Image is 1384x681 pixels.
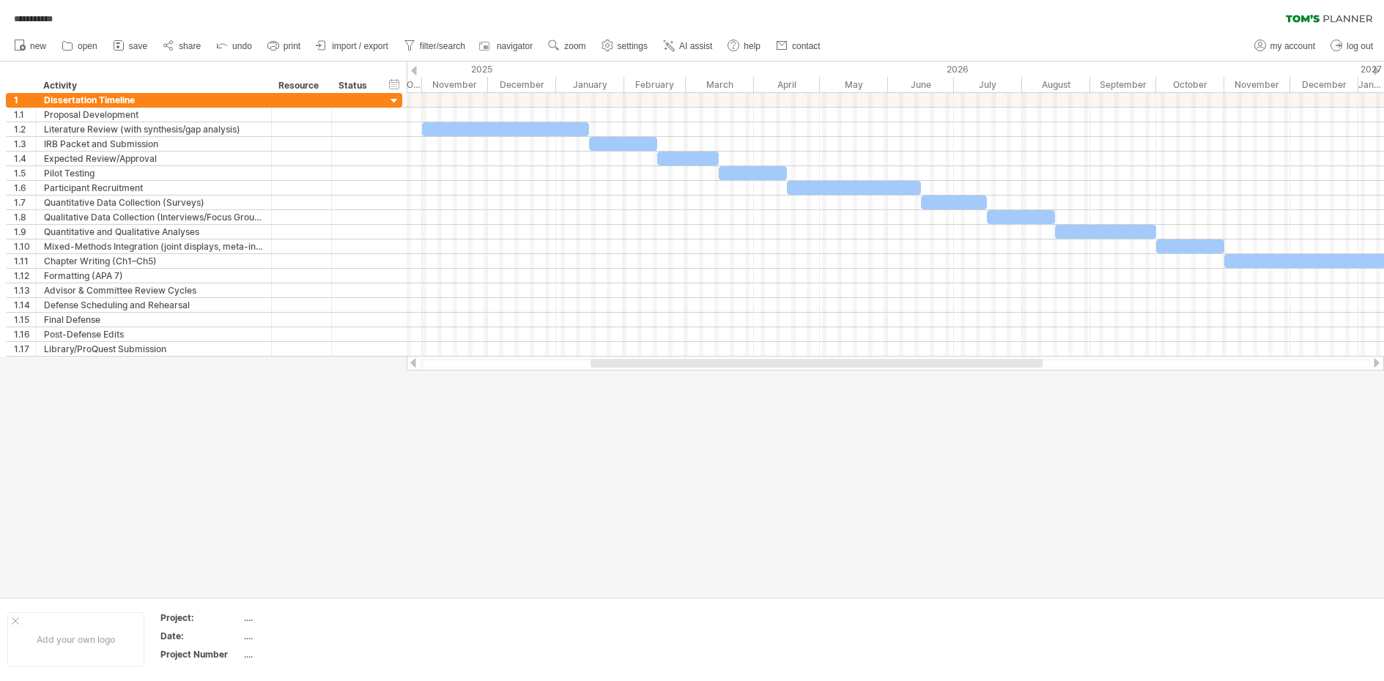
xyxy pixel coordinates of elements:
[14,166,36,180] div: 1.5
[312,37,393,56] a: import / export
[109,37,152,56] a: save
[14,210,36,224] div: 1.8
[14,283,36,297] div: 1.13
[422,77,488,92] div: November 2025
[160,630,241,642] div: Date:
[278,78,323,93] div: Resource
[232,41,252,51] span: undo
[544,37,590,56] a: zoom
[1327,37,1377,56] a: log out
[264,37,305,56] a: print
[14,196,36,209] div: 1.7
[1251,37,1320,56] a: my account
[44,313,264,327] div: Final Defense
[792,41,821,51] span: contact
[14,342,36,356] div: 1.17
[477,37,537,56] a: navigator
[44,342,264,356] div: Library/ProQuest Submission
[556,62,1358,77] div: 2026
[14,181,36,195] div: 1.6
[10,37,51,56] a: new
[160,648,241,660] div: Project Number
[159,37,205,56] a: share
[14,225,36,239] div: 1.9
[179,41,201,51] span: share
[44,269,264,283] div: Formatting (APA 7)
[624,77,686,92] div: February 2026
[44,196,264,209] div: Quantitative Data Collection (Surveys)
[44,181,264,195] div: Participant Recruitment
[44,166,264,180] div: Pilot Testing
[1270,41,1315,51] span: my account
[14,152,36,165] div: 1.4
[43,78,263,93] div: Activity
[1156,77,1224,92] div: October 2026
[744,41,761,51] span: help
[44,122,264,136] div: Literature Review (with synthesis/gap analysis)
[44,298,264,312] div: Defense Scheduling and Rehearsal
[160,611,241,624] div: Project:
[14,298,36,312] div: 1.14
[338,78,371,93] div: Status
[7,612,144,667] div: Add your own logo
[14,137,36,151] div: 1.3
[14,122,36,136] div: 1.2
[1347,41,1373,51] span: log out
[44,239,264,253] div: Mixed-Methods Integration (joint displays, meta-inferences)
[497,41,533,51] span: navigator
[14,239,36,253] div: 1.10
[14,313,36,327] div: 1.15
[679,41,712,51] span: AI assist
[14,269,36,283] div: 1.12
[1290,77,1358,92] div: December 2026
[44,137,264,151] div: IRB Packet and Submission
[58,37,102,56] a: open
[400,37,470,56] a: filter/search
[44,225,264,239] div: Quantitative and Qualitative Analyses
[44,254,264,268] div: Chapter Writing (Ch1–Ch5)
[754,77,820,92] div: April 2026
[44,108,264,122] div: Proposal Development
[212,37,256,56] a: undo
[14,108,36,122] div: 1.1
[332,41,388,51] span: import / export
[44,283,264,297] div: Advisor & Committee Review Cycles
[244,611,367,624] div: ....
[564,41,585,51] span: zoom
[724,37,765,56] a: help
[44,327,264,341] div: Post-Defense Edits
[78,41,97,51] span: open
[888,77,954,92] div: June 2026
[420,41,465,51] span: filter/search
[1090,77,1156,92] div: September 2026
[1022,77,1090,92] div: August 2026
[488,77,556,92] div: December 2025
[244,648,367,660] div: ....
[44,152,264,165] div: Expected Review/Approval
[244,630,367,642] div: ....
[44,210,264,224] div: Qualitative Data Collection (Interviews/Focus Groups)
[659,37,717,56] a: AI assist
[284,41,300,51] span: print
[772,37,825,56] a: contact
[686,77,754,92] div: March 2026
[30,41,46,51] span: new
[598,37,652,56] a: settings
[820,77,888,92] div: May 2026
[556,77,624,92] div: January 2026
[618,41,648,51] span: settings
[14,93,36,107] div: 1
[129,41,147,51] span: save
[44,93,264,107] div: Dissertation Timeline
[954,77,1022,92] div: July 2026
[14,254,36,268] div: 1.11
[1224,77,1290,92] div: November 2026
[14,327,36,341] div: 1.16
